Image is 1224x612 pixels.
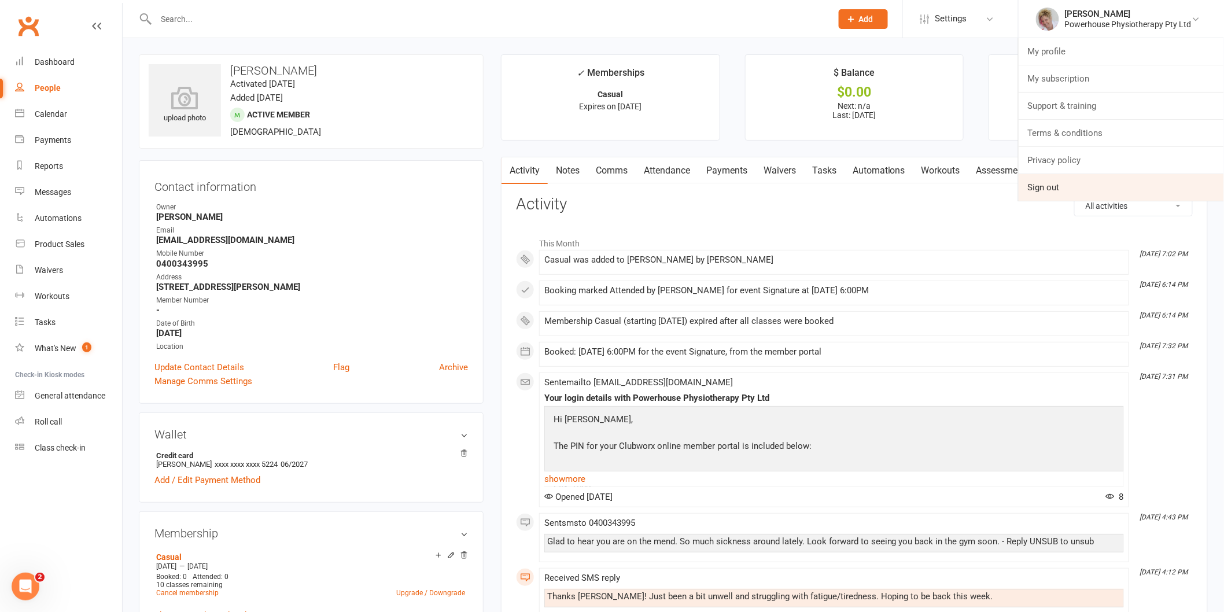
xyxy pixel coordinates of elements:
time: Added [DATE] [230,93,283,103]
strong: [EMAIL_ADDRESS][DOMAIN_NAME] [156,235,468,245]
strong: [DATE] [156,328,468,338]
div: Mobile Number [156,248,468,259]
span: 2 [35,573,45,582]
a: Flag [333,360,349,374]
span: Sent sms to 0400343995 [544,518,635,528]
li: [PERSON_NAME] [154,449,468,470]
div: Glad to hear you are on the mend. So much sickness around lately. Look forward to seeing you back... [547,537,1121,547]
a: Tasks [15,309,122,336]
div: Address [156,272,468,283]
span: xxxx xxxx xxxx 5224 [215,460,278,469]
a: Manage Comms Settings [154,374,252,388]
a: Payments [15,127,122,153]
div: Date of Birth [156,318,468,329]
strong: Casual [598,90,623,99]
a: Sign out [1019,174,1224,201]
h3: Contact information [154,176,468,193]
a: Privacy policy [1019,147,1224,174]
span: Active member [247,110,310,119]
div: Booked: [DATE] 6:00PM for the event Signature, from the member portal [544,347,1124,357]
div: Email [156,225,468,236]
a: Automations [845,157,913,184]
div: Waivers [35,266,63,275]
time: Activated [DATE] [230,79,295,89]
div: Memberships [577,65,644,87]
a: Class kiosk mode [15,435,122,461]
span: 10 classes remaining [156,581,223,589]
a: Messages [15,179,122,205]
i: [DATE] 7:02 PM [1140,250,1188,258]
input: Search... [153,11,824,27]
a: Tasks [804,157,845,184]
a: Comms [588,157,636,184]
a: Notes [548,157,588,184]
h3: [PERSON_NAME] [149,64,474,77]
div: Location [156,341,468,352]
a: Automations [15,205,122,231]
a: Archive [439,360,468,374]
div: $0.00 [756,86,953,98]
span: Expires on [DATE] [579,102,642,111]
span: Sent email to [EMAIL_ADDRESS][DOMAIN_NAME] [544,377,733,388]
div: earlier [DATE] [1000,101,1197,114]
a: Casual [156,552,182,562]
span: 8 [1106,492,1124,502]
a: Activity [502,157,548,184]
span: Add [859,14,873,24]
div: $ Balance [834,65,875,86]
div: Dashboard [35,57,75,67]
a: Waivers [15,257,122,283]
li: This Month [516,231,1193,250]
a: Product Sales [15,231,122,257]
i: [DATE] 7:32 PM [1140,342,1188,350]
a: Reports [15,153,122,179]
div: Booking marked Attended by [PERSON_NAME] for event Signature at [DATE] 6:00PM [544,286,1124,296]
strong: [STREET_ADDRESS][PERSON_NAME] [156,282,468,292]
h3: Membership [154,527,468,540]
div: Thanks [PERSON_NAME]! Just been a bit unwell and struggling with fatigue/tiredness. Hoping to be ... [547,592,1121,602]
strong: Credit card [156,451,462,460]
span: Settings [935,6,967,32]
div: [PERSON_NAME] [1065,9,1192,19]
div: What's New [35,344,76,353]
a: Clubworx [14,12,43,40]
a: Add / Edit Payment Method [154,473,260,487]
button: Add [839,9,888,29]
div: Received SMS reply [544,573,1124,583]
a: Workouts [913,157,968,184]
i: [DATE] 4:12 PM [1140,568,1188,576]
p: The PIN for your Clubworx online member portal is included below: [551,439,814,456]
div: Powerhouse Physiotherapy Pty Ltd [1065,19,1192,30]
div: Your login details with Powerhouse Physiotherapy Pty Ltd [544,393,1124,403]
p: Next: n/a Last: [DATE] [756,101,953,120]
strong: - [156,305,468,315]
h3: Wallet [154,428,468,441]
i: [DATE] 7:31 PM [1140,373,1188,381]
div: Calendar [35,109,67,119]
span: 06/2027 [281,460,308,469]
strong: 0400343995 [156,259,468,269]
a: My subscription [1019,65,1224,92]
i: [DATE] 6:14 PM [1140,281,1188,289]
a: Waivers [755,157,804,184]
a: Attendance [636,157,698,184]
span: [DATE] [156,562,176,570]
div: Payments [35,135,71,145]
div: [DATE] [1000,86,1197,98]
p: Hi [PERSON_NAME], [551,412,814,429]
h3: Activity [516,196,1193,213]
span: [DATE] [187,562,208,570]
span: Attended: 0 [193,573,228,581]
span: Opened [DATE] [544,492,613,502]
i: [DATE] 6:14 PM [1140,311,1188,319]
a: show more [544,471,1124,487]
div: upload photo [149,86,221,124]
a: What's New1 [15,336,122,362]
a: Terms & conditions [1019,120,1224,146]
div: — [153,562,468,571]
span: [DEMOGRAPHIC_DATA] [230,127,321,137]
a: Update Contact Details [154,360,244,374]
div: Membership Casual (starting [DATE]) expired after all classes were booked [544,316,1124,326]
div: Roll call [35,417,62,426]
a: Workouts [15,283,122,309]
